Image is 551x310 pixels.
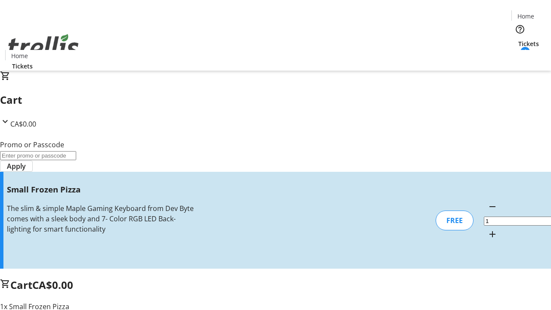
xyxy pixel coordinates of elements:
[484,226,501,243] button: Increment by one
[511,39,546,48] a: Tickets
[512,12,539,21] a: Home
[518,39,539,48] span: Tickets
[7,183,195,195] h3: Small Frozen Pizza
[7,161,26,171] span: Apply
[436,211,474,230] div: FREE
[5,62,40,71] a: Tickets
[32,278,73,292] span: CA$0.00
[5,25,82,68] img: Orient E2E Organization lhBmHSUuno's Logo
[6,51,33,60] a: Home
[511,48,529,65] button: Cart
[517,12,534,21] span: Home
[484,198,501,215] button: Decrement by one
[10,119,36,129] span: CA$0.00
[11,51,28,60] span: Home
[7,203,195,234] div: The slim & simple Maple Gaming Keyboard from Dev Byte comes with a sleek body and 7- Color RGB LE...
[12,62,33,71] span: Tickets
[511,21,529,38] button: Help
